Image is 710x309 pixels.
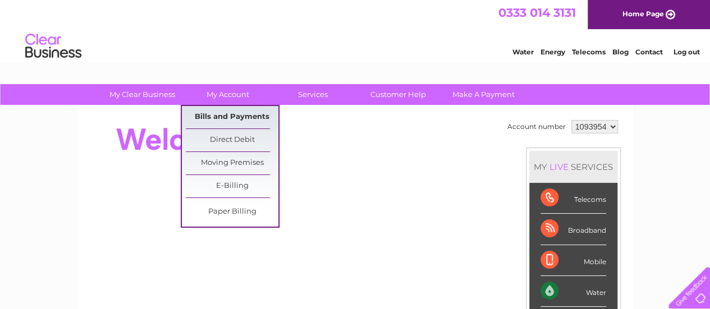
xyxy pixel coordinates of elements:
a: Customer Help [352,84,445,105]
a: Log out [673,48,699,56]
div: Water [540,276,606,307]
img: logo.png [25,29,82,63]
a: Bills and Payments [186,106,278,128]
a: Make A Payment [437,84,530,105]
a: Paper Billing [186,201,278,223]
a: 0333 014 3131 [498,6,576,20]
div: MY SERVICES [529,151,617,183]
a: Services [267,84,359,105]
a: Contact [635,48,663,56]
td: Account number [505,117,569,136]
a: Energy [540,48,565,56]
a: Moving Premises [186,152,278,174]
a: E-Billing [186,175,278,197]
div: Mobile [540,245,606,276]
div: Broadband [540,214,606,245]
a: Water [512,48,534,56]
div: Telecoms [540,183,606,214]
a: Telecoms [572,48,606,56]
div: LIVE [547,162,571,172]
a: My Account [181,84,274,105]
a: Blog [612,48,629,56]
a: Direct Debit [186,129,278,151]
div: Clear Business is a trading name of Verastar Limited (registered in [GEOGRAPHIC_DATA] No. 3667643... [90,6,621,54]
a: My Clear Business [96,84,189,105]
